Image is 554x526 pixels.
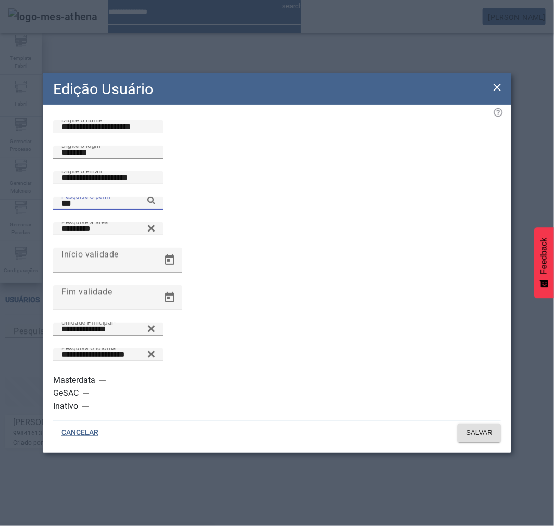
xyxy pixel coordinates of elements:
[157,248,182,273] button: Open calendar
[61,223,155,235] input: Number
[61,117,102,124] mat-label: Digite o nome
[53,424,107,442] button: CANCELAR
[61,428,98,438] span: CANCELAR
[61,197,155,210] input: Number
[53,400,80,413] label: Inativo
[534,227,554,298] button: Feedback - Mostrar pesquisa
[61,142,100,149] mat-label: Digite o login
[458,424,501,442] button: SALVAR
[466,428,493,438] span: SALVAR
[53,387,81,400] label: GeSAC
[157,285,182,310] button: Open calendar
[61,219,108,226] mat-label: Pesquise a área
[61,349,155,361] input: Number
[61,287,112,297] mat-label: Fim validade
[61,193,110,200] mat-label: Pesquise o perfil
[61,319,113,326] mat-label: Unidade Principal
[53,374,97,387] label: Masterdata
[539,238,549,274] span: Feedback
[53,78,153,100] h2: Edição Usuário
[61,249,119,259] mat-label: Início validade
[61,323,155,336] input: Number
[61,344,116,352] mat-label: Pesquisa o idioma
[61,168,102,175] mat-label: Digite o email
